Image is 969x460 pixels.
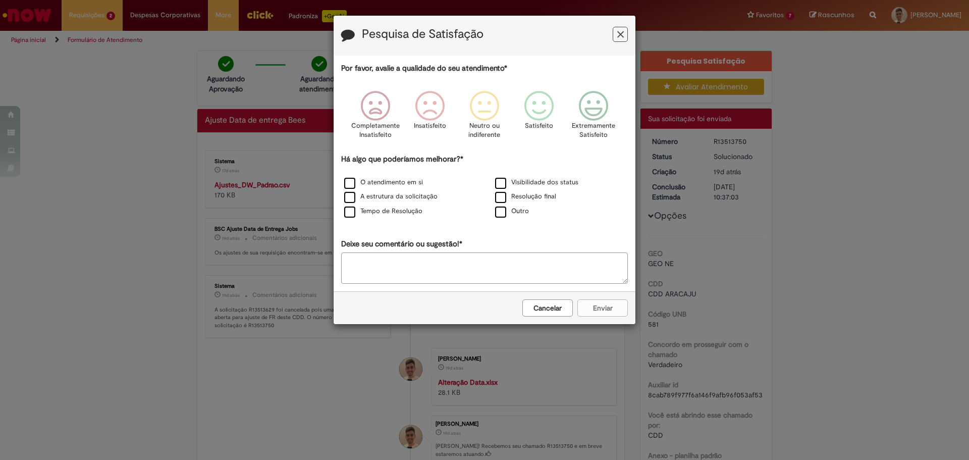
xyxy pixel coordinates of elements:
label: Tempo de Resolução [344,207,422,216]
div: Neutro ou indiferente [459,83,510,152]
div: Completamente Insatisfeito [349,83,401,152]
label: Deixe seu comentário ou sugestão!* [341,239,462,249]
p: Satisfeito [525,121,553,131]
label: Resolução final [495,192,556,201]
div: Satisfeito [513,83,565,152]
div: Há algo que poderíamos melhorar?* [341,154,628,219]
div: Extremamente Satisfeito [568,83,619,152]
button: Cancelar [522,299,573,317]
label: Por favor, avalie a qualidade do seu atendimento* [341,63,507,74]
label: Visibilidade dos status [495,178,578,187]
p: Extremamente Satisfeito [572,121,615,140]
p: Neutro ou indiferente [466,121,503,140]
p: Completamente Insatisfeito [351,121,400,140]
label: Pesquisa de Satisfação [362,28,483,41]
label: O atendimento em si [344,178,423,187]
p: Insatisfeito [414,121,446,131]
label: A estrutura da solicitação [344,192,438,201]
label: Outro [495,207,529,216]
div: Insatisfeito [404,83,456,152]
